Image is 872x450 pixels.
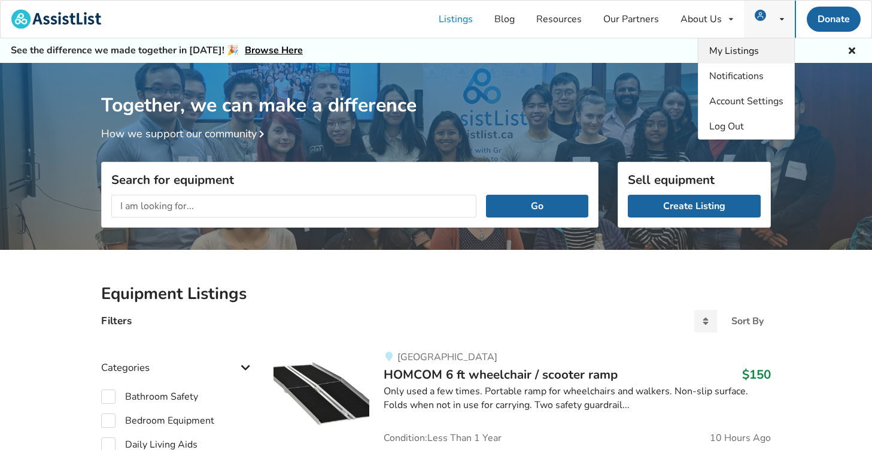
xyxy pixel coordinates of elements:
[709,120,744,133] span: Log Out
[111,195,476,218] input: I am looking for...
[101,314,132,328] h4: Filters
[245,44,303,57] a: Browse Here
[742,367,771,382] h3: $150
[111,172,588,188] h3: Search for equipment
[593,1,670,38] a: Our Partners
[525,1,593,38] a: Resources
[384,366,618,383] span: HOMCOM 6 ft wheelchair / scooter ramp
[484,1,525,38] a: Blog
[710,433,771,443] span: 10 Hours Ago
[709,44,759,58] span: My Listings
[680,14,722,24] div: About Us
[384,433,502,443] span: Condition: Less Than 1 Year
[628,195,761,218] a: Create Listing
[101,413,214,428] label: Bedroom Equipment
[101,389,198,404] label: Bathroom Safety
[428,1,484,38] a: Listings
[101,337,254,380] div: Categories
[101,126,269,141] a: How we support our community
[755,10,766,21] img: user icon
[709,95,783,108] span: Account Settings
[101,283,771,304] h2: Equipment Listings
[11,44,303,57] h5: See the difference we made together in [DATE]! 🎉
[101,63,771,117] h1: Together, we can make a difference
[731,316,764,326] div: Sort By
[11,10,101,29] img: assistlist-logo
[397,351,497,364] span: [GEOGRAPHIC_DATA]
[486,195,588,218] button: Go
[709,70,764,83] span: Notifications
[807,7,861,32] a: Donate
[628,172,761,188] h3: Sell equipment
[274,347,369,443] img: mobility-homcom 6 ft wheelchair / scooter ramp
[384,385,771,412] div: Only used a few times. Portable ramp for wheelchairs and walkers. Non-slip surface. Folds when no...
